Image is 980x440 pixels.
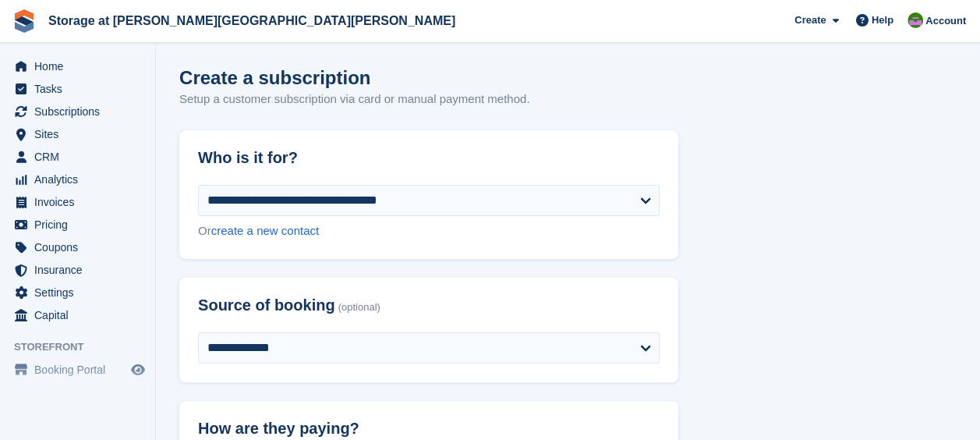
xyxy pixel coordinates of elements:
a: menu [8,146,147,168]
span: Insurance [34,259,128,281]
span: Capital [34,304,128,326]
a: menu [8,236,147,258]
p: Setup a customer subscription via card or manual payment method. [179,90,529,108]
span: Create [794,12,826,28]
h2: How are they paying? [198,420,660,438]
span: Help [872,12,893,28]
span: Subscriptions [34,101,128,122]
span: Source of booking [198,296,335,314]
span: Account [925,13,966,29]
a: Storage at [PERSON_NAME][GEOGRAPHIC_DATA][PERSON_NAME] [42,8,462,34]
a: menu [8,78,147,100]
h1: Create a subscription [179,67,370,88]
span: Coupons [34,236,128,258]
span: Storefront [14,339,155,355]
span: Settings [34,282,128,303]
h2: Who is it for? [198,149,660,167]
img: stora-icon-8386f47178a22dfd0bd8f6a31ec36ba5ce8667c1dd55bd0f319d3a0aa187defe.svg [12,9,36,33]
a: Preview store [129,360,147,379]
a: menu [8,259,147,281]
a: menu [8,169,147,190]
span: Sites [34,123,128,145]
img: Mark Spendlove [907,12,923,28]
a: menu [8,101,147,122]
span: CRM [34,146,128,168]
a: menu [8,191,147,213]
a: create a new contact [211,224,319,237]
a: menu [8,123,147,145]
a: menu [8,359,147,381]
span: Pricing [34,214,128,236]
a: menu [8,304,147,326]
span: Tasks [34,78,128,100]
a: menu [8,55,147,77]
div: Or [198,222,660,240]
span: Invoices [34,191,128,213]
span: (optional) [338,302,380,314]
span: Home [34,55,128,77]
a: menu [8,282,147,303]
span: Analytics [34,169,128,190]
span: Booking Portal [34,359,128,381]
a: menu [8,214,147,236]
